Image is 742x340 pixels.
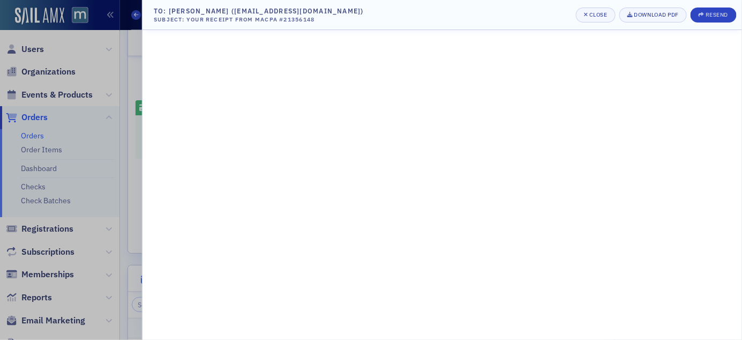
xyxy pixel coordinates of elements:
div: To: [PERSON_NAME] ([EMAIL_ADDRESS][DOMAIN_NAME]) [154,6,364,16]
button: Close [576,8,616,23]
div: Subject: Your Receipt from MACPA #21356148 [154,16,364,24]
div: Resend [706,12,728,18]
div: Download PDF [634,12,679,18]
a: Download PDF [619,8,687,23]
div: Close [589,12,608,18]
button: Resend [691,8,736,23]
